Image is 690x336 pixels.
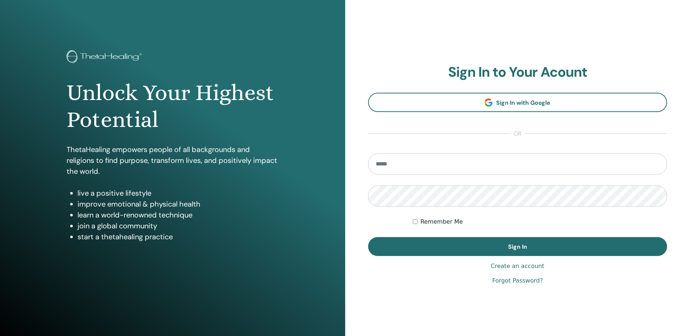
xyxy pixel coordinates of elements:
li: improve emotional & physical health [77,199,278,209]
a: Sign In with Google [368,93,667,112]
span: Sign In with Google [496,99,550,107]
span: Sign In [508,243,527,251]
p: ThetaHealing empowers people of all backgrounds and religions to find purpose, transform lives, a... [67,144,278,177]
h2: Sign In to Your Acount [368,64,667,81]
button: Sign In [368,237,667,256]
a: Forgot Password? [492,276,543,285]
label: Remember Me [420,217,463,226]
li: start a thetahealing practice [77,231,278,242]
li: join a global community [77,220,278,231]
li: live a positive lifestyle [77,188,278,199]
h1: Unlock Your Highest Potential [67,79,278,133]
div: Keep me authenticated indefinitely or until I manually logout [413,217,667,226]
span: or [510,129,525,138]
a: Create an account [491,262,544,271]
li: learn a world-renowned technique [77,209,278,220]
